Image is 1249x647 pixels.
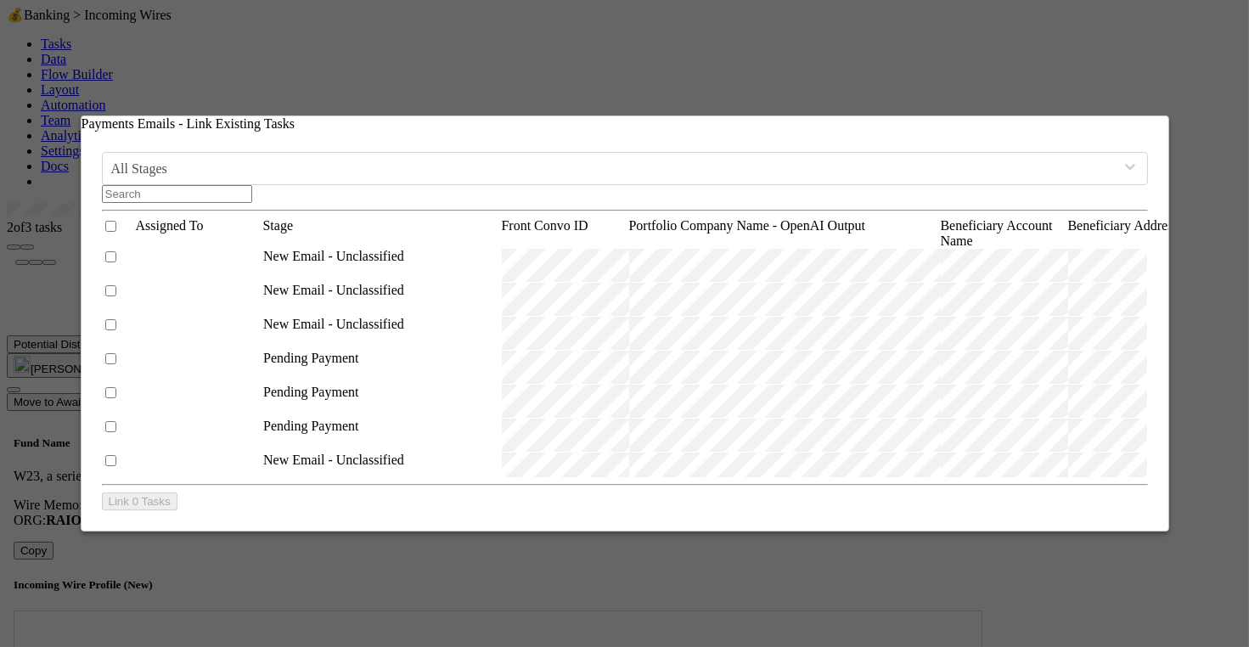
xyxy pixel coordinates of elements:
[105,455,116,466] input: Toggle Row Selected
[111,161,167,176] span: All Stages
[263,453,502,468] div: New Email - Unclassified
[1068,218,1189,233] span: Beneficiary Address 1
[263,283,502,298] div: New Email - Unclassified
[263,351,358,365] span: Pending Payment
[263,419,358,433] span: Pending Payment
[629,218,866,233] span: Portfolio Company Name - OpenAI Output
[105,251,116,262] input: Toggle Row Selected
[263,351,502,366] div: Pending Payment
[82,116,1168,132] div: Payments Emails - Link Existing Tasks
[105,353,116,364] input: Toggle Row Selected
[136,218,204,233] span: Assigned To
[263,317,502,332] div: New Email - Unclassified
[941,218,1053,248] span: Beneficiary Account Name
[263,453,404,467] span: New Email - Unclassified
[105,387,116,398] input: Toggle Row Selected
[263,249,502,264] div: New Email - Unclassified
[263,249,404,263] span: New Email - Unclassified
[105,285,116,296] input: Toggle Row Selected
[263,283,404,297] span: New Email - Unclassified
[105,319,116,330] input: Toggle Row Selected
[263,385,502,400] div: Pending Payment
[263,385,358,399] span: Pending Payment
[263,317,404,331] span: New Email - Unclassified
[263,218,294,233] span: Stage
[263,419,502,434] div: Pending Payment
[105,421,116,432] input: Toggle Row Selected
[102,492,177,510] button: Link 0 Tasks
[102,185,252,203] input: Search
[502,218,588,233] span: Front Convo ID
[105,221,116,232] input: Toggle All Rows Selected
